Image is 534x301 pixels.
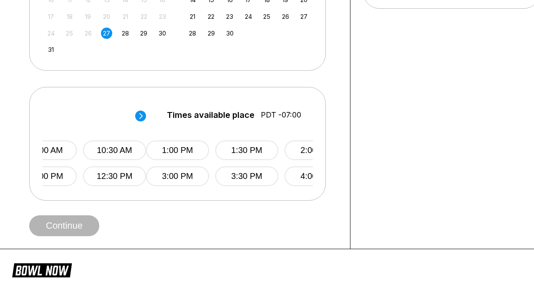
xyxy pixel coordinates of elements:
div: Choose Tuesday, September 30th, 2025 [224,28,235,39]
div: Choose Sunday, August 31st, 2025 [45,44,57,55]
div: Not available Wednesday, August 20th, 2025 [101,11,112,22]
button: 3:30 PM [215,166,278,186]
div: Not available Monday, August 25th, 2025 [64,28,75,39]
div: Choose Thursday, September 25th, 2025 [261,11,272,22]
div: Choose Thursday, August 28th, 2025 [120,28,131,39]
div: Choose Friday, August 29th, 2025 [138,28,149,39]
div: Choose Sunday, September 21st, 2025 [187,11,198,22]
button: 4:00 PM [285,166,348,186]
div: Choose Friday, September 26th, 2025 [280,11,291,22]
button: 1:00 PM [146,140,209,160]
div: Choose Wednesday, September 24th, 2025 [243,11,254,22]
div: Choose Sunday, September 28th, 2025 [187,28,198,39]
div: Not available Tuesday, August 26th, 2025 [83,28,94,39]
span: PDT -07:00 [261,110,301,120]
span: Times available place [167,110,254,120]
button: 10:00 AM [14,140,77,160]
div: Choose Saturday, August 30th, 2025 [157,28,168,39]
div: Not available Monday, August 18th, 2025 [64,11,75,22]
button: 2:00 PM [285,140,348,160]
button: 3:00 PM [146,166,209,186]
button: 1:30 PM [215,140,278,160]
div: Choose Monday, September 22nd, 2025 [206,11,217,22]
div: Not available Saturday, August 23rd, 2025 [157,11,168,22]
div: Choose Saturday, September 27th, 2025 [298,11,310,22]
button: 12:30 PM [83,166,146,186]
div: Choose Wednesday, August 27th, 2025 [101,28,112,39]
div: Not available Friday, August 22nd, 2025 [138,11,149,22]
div: Choose Monday, September 29th, 2025 [206,28,217,39]
button: 10:30 AM [83,140,146,160]
button: 12:00 PM [14,166,77,186]
div: Choose Tuesday, September 23rd, 2025 [224,11,235,22]
div: Not available Sunday, August 17th, 2025 [45,11,57,22]
div: Not available Tuesday, August 19th, 2025 [83,11,94,22]
div: Not available Sunday, August 24th, 2025 [45,28,57,39]
div: Not available Thursday, August 21st, 2025 [120,11,131,22]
